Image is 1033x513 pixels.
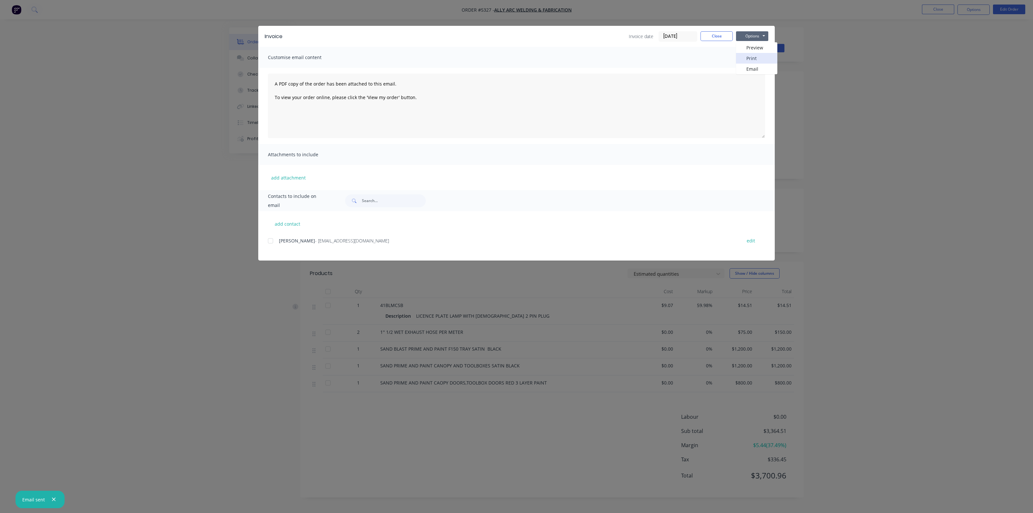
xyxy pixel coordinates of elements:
span: Customise email content [268,53,339,62]
button: Close [701,31,733,41]
button: add contact [268,219,307,229]
button: Options [736,31,768,41]
button: add attachment [268,173,309,182]
span: Invoice date [629,33,653,40]
textarea: A PDF copy of the order has been attached to this email. To view your order online, please click ... [268,74,765,138]
button: Email [736,64,777,74]
div: Email sent [22,496,45,503]
span: - [EMAIL_ADDRESS][DOMAIN_NAME] [315,238,389,244]
span: [PERSON_NAME] [279,238,315,244]
button: Preview [736,42,777,53]
div: Invoice [265,33,282,40]
button: Print [736,53,777,64]
span: Contacts to include on email [268,192,329,210]
span: Attachments to include [268,150,339,159]
button: edit [743,236,759,245]
input: Search... [362,194,426,207]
